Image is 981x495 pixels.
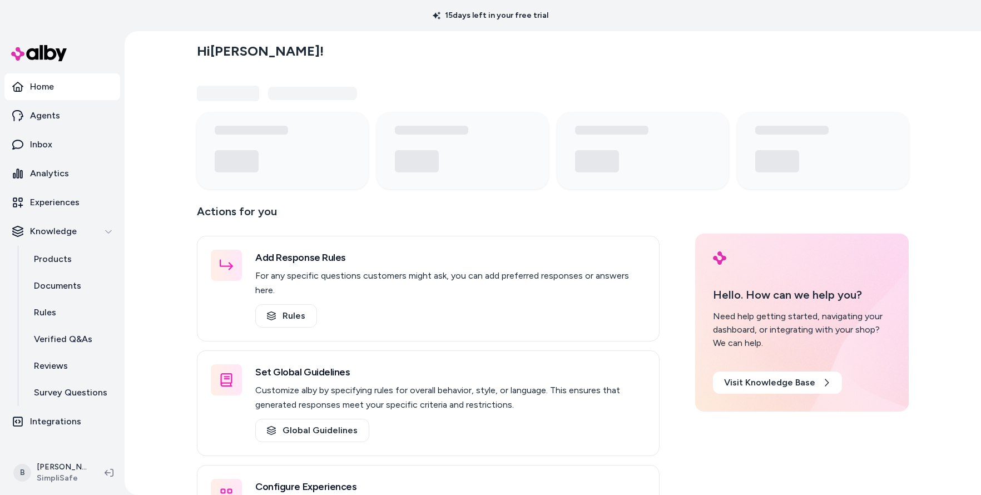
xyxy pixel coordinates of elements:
[23,299,120,326] a: Rules
[713,251,726,265] img: alby Logo
[4,218,120,245] button: Knowledge
[34,279,81,293] p: Documents
[197,202,660,229] p: Actions for you
[4,408,120,435] a: Integrations
[713,286,891,303] p: Hello. How can we help you?
[255,364,646,380] h3: Set Global Guidelines
[4,73,120,100] a: Home
[23,379,120,406] a: Survey Questions
[30,196,80,209] p: Experiences
[197,43,324,60] h2: Hi [PERSON_NAME] !
[11,45,67,61] img: alby Logo
[713,372,842,394] a: Visit Knowledge Base
[23,246,120,273] a: Products
[255,250,646,265] h3: Add Response Rules
[713,310,891,350] div: Need help getting started, navigating your dashboard, or integrating with your shop? We can help.
[30,109,60,122] p: Agents
[30,80,54,93] p: Home
[34,306,56,319] p: Rules
[255,269,646,298] p: For any specific questions customers might ask, you can add preferred responses or answers here.
[23,326,120,353] a: Verified Q&As
[255,419,369,442] a: Global Guidelines
[30,167,69,180] p: Analytics
[426,10,555,21] p: 15 days left in your free trial
[255,304,317,328] a: Rules
[37,473,87,484] span: SimpliSafe
[255,479,646,494] h3: Configure Experiences
[4,102,120,129] a: Agents
[23,273,120,299] a: Documents
[7,455,96,491] button: B[PERSON_NAME]SimpliSafe
[34,386,107,399] p: Survey Questions
[4,131,120,158] a: Inbox
[13,464,31,482] span: B
[30,415,81,428] p: Integrations
[23,353,120,379] a: Reviews
[37,462,87,473] p: [PERSON_NAME]
[30,138,52,151] p: Inbox
[30,225,77,238] p: Knowledge
[34,333,92,346] p: Verified Q&As
[255,383,646,412] p: Customize alby by specifying rules for overall behavior, style, or language. This ensures that ge...
[34,359,68,373] p: Reviews
[4,160,120,187] a: Analytics
[34,253,72,266] p: Products
[4,189,120,216] a: Experiences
